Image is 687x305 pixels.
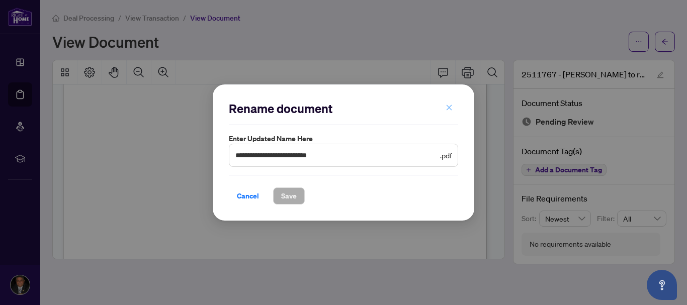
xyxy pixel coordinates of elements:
span: close [446,104,453,111]
button: Save [273,187,305,205]
button: Cancel [229,187,267,205]
span: Cancel [237,188,259,204]
span: .pdf [440,150,452,161]
button: Open asap [647,270,677,300]
h2: Rename document [229,100,458,117]
label: Enter updated name here [229,133,458,144]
